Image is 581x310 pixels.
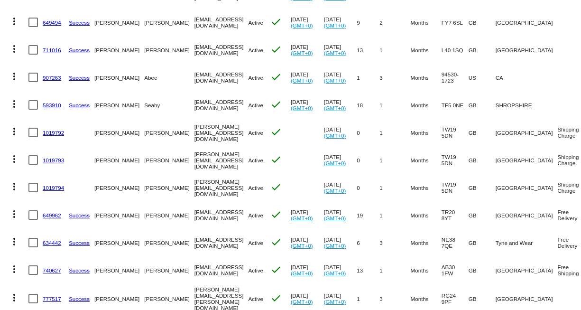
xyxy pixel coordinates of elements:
mat-cell: TW19 5DN [442,174,469,201]
mat-icon: check [270,209,282,220]
a: (GMT+0) [324,215,346,221]
mat-cell: 18 [357,91,379,119]
a: (GMT+0) [324,299,346,305]
a: (GMT+0) [324,270,346,276]
mat-cell: [PERSON_NAME] [144,119,194,146]
mat-icon: check [270,71,282,83]
mat-cell: Months [411,9,442,36]
a: Success [69,240,90,246]
mat-cell: [PERSON_NAME] [94,229,144,256]
mat-cell: [GEOGRAPHIC_DATA] [496,9,558,36]
mat-icon: more_vert [9,43,20,55]
mat-cell: US [469,64,496,91]
mat-cell: [PERSON_NAME] [94,256,144,284]
mat-cell: [DATE] [324,9,357,36]
mat-cell: [EMAIL_ADDRESS][DOMAIN_NAME] [194,9,249,36]
mat-cell: TW19 5DN [442,119,469,146]
a: Success [69,47,90,53]
mat-cell: [DATE] [324,36,357,64]
span: Active [248,75,263,81]
mat-cell: [GEOGRAPHIC_DATA] [496,256,558,284]
a: 634442 [43,240,61,246]
mat-cell: 1 [379,119,410,146]
a: (GMT+0) [291,215,313,221]
a: Success [69,19,90,26]
mat-cell: [EMAIL_ADDRESS][DOMAIN_NAME] [194,91,249,119]
span: Active [248,130,263,136]
mat-icon: check [270,236,282,248]
mat-cell: [PERSON_NAME] [94,36,144,64]
a: 740627 [43,267,61,273]
mat-cell: [DATE] [291,9,324,36]
mat-cell: [PERSON_NAME] [144,174,194,201]
mat-cell: 2 [379,9,410,36]
mat-cell: [PERSON_NAME] [94,9,144,36]
mat-cell: [EMAIL_ADDRESS][DOMAIN_NAME] [194,36,249,64]
mat-cell: Months [411,64,442,91]
a: 1019794 [43,185,64,191]
mat-cell: Months [411,256,442,284]
mat-cell: GB [469,91,496,119]
a: (GMT+0) [291,243,313,249]
mat-cell: [GEOGRAPHIC_DATA] [496,146,558,174]
mat-cell: [PERSON_NAME] [144,201,194,229]
mat-cell: [EMAIL_ADDRESS][DOMAIN_NAME] [194,229,249,256]
mat-cell: Months [411,229,442,256]
mat-cell: Months [411,119,442,146]
mat-icon: check [270,16,282,28]
a: 593910 [43,102,61,108]
mat-cell: [DATE] [324,119,357,146]
mat-cell: GB [469,9,496,36]
span: Active [248,157,263,163]
mat-cell: [EMAIL_ADDRESS][DOMAIN_NAME] [194,201,249,229]
span: Active [248,19,263,26]
a: (GMT+0) [324,243,346,249]
a: 907263 [43,75,61,81]
mat-cell: [PERSON_NAME] [94,64,144,91]
mat-cell: [DATE] [324,64,357,91]
a: Success [69,212,90,218]
mat-cell: GB [469,174,496,201]
a: 649494 [43,19,61,26]
mat-cell: [PERSON_NAME] [94,119,144,146]
mat-cell: [PERSON_NAME] [144,36,194,64]
mat-icon: check [270,181,282,193]
mat-cell: [DATE] [324,146,357,174]
mat-cell: TW19 5DN [442,146,469,174]
mat-cell: [DATE] [324,256,357,284]
a: 711016 [43,47,61,53]
mat-cell: [DATE] [291,36,324,64]
mat-icon: check [270,154,282,165]
mat-cell: SHROPSHIRE [496,91,558,119]
a: (GMT+0) [324,50,346,56]
mat-cell: 0 [357,119,379,146]
a: 777517 [43,296,61,302]
mat-icon: check [270,292,282,304]
mat-cell: GB [469,119,496,146]
mat-cell: GB [469,36,496,64]
a: (GMT+0) [324,188,346,194]
span: Active [248,240,263,246]
mat-cell: Months [411,174,442,201]
a: 1019793 [43,157,64,163]
mat-cell: [DATE] [324,201,357,229]
mat-cell: [GEOGRAPHIC_DATA] [496,119,558,146]
mat-cell: [EMAIL_ADDRESS][DOMAIN_NAME] [194,64,249,91]
mat-icon: check [270,126,282,138]
mat-cell: Months [411,201,442,229]
mat-cell: [PERSON_NAME] [144,256,194,284]
span: Active [248,212,263,218]
mat-cell: 9 [357,9,379,36]
mat-icon: more_vert [9,236,20,247]
a: (GMT+0) [324,160,346,166]
span: Active [248,267,263,273]
mat-icon: check [270,99,282,110]
mat-icon: more_vert [9,126,20,137]
a: Success [69,75,90,81]
mat-cell: Tyne and Wear [496,229,558,256]
span: Active [248,185,263,191]
a: Success [69,267,90,273]
mat-cell: 3 [379,229,410,256]
mat-icon: more_vert [9,181,20,192]
mat-cell: Abee [144,64,194,91]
